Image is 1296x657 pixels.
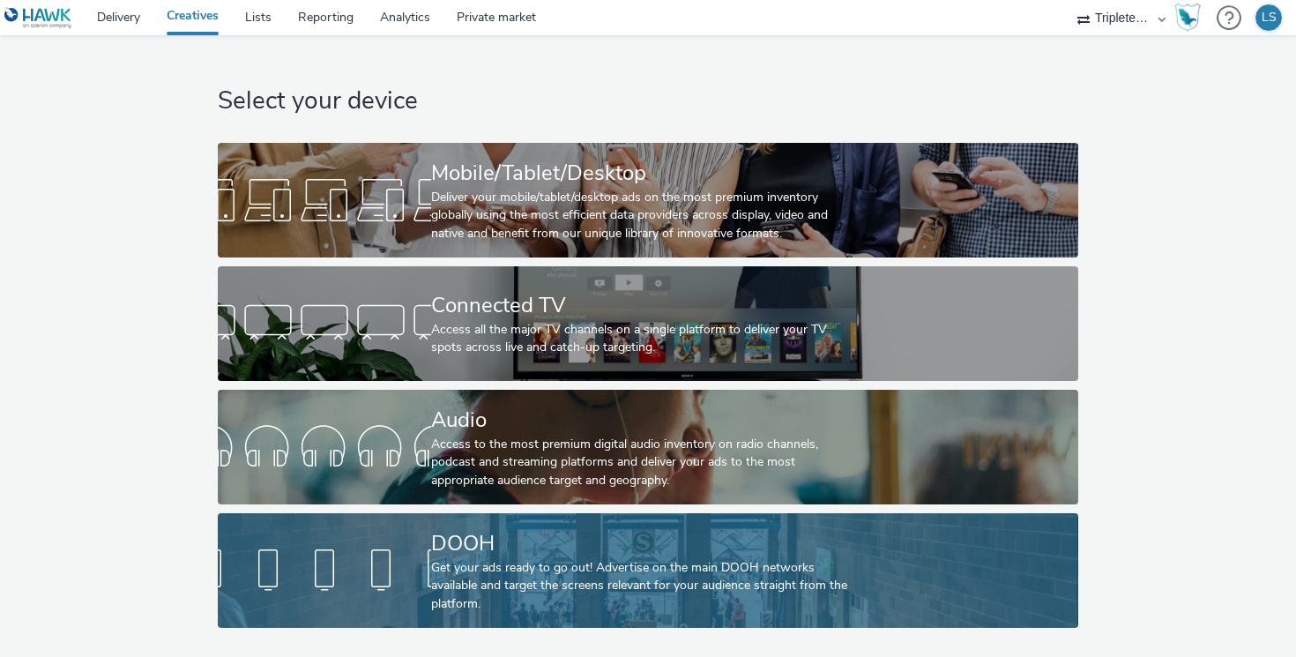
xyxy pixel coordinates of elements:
div: Connected TV [431,290,858,321]
a: AudioAccess to the most premium digital audio inventory on radio channels, podcast and streaming ... [218,390,1077,504]
div: Mobile/Tablet/Desktop [431,158,858,189]
div: Get your ads ready to go out! Advertise on the main DOOH networks available and target the screen... [431,559,858,613]
a: Hawk Academy [1174,4,1208,32]
a: Mobile/Tablet/DesktopDeliver your mobile/tablet/desktop ads on the most premium inventory globall... [218,143,1077,258]
img: undefined Logo [4,7,72,29]
div: Access all the major TV channels on a single platform to deliver your TV spots across live and ca... [431,321,858,357]
div: Access to the most premium digital audio inventory on radio channels, podcast and streaming platf... [431,436,858,489]
div: Audio [431,405,858,436]
img: Hawk Academy [1174,4,1201,32]
div: DOOH [431,528,858,559]
a: DOOHGet your ads ready to go out! Advertise on the main DOOH networks available and target the sc... [218,513,1077,628]
div: Deliver your mobile/tablet/desktop ads on the most premium inventory globally using the most effi... [431,189,858,243]
div: LS [1262,4,1277,31]
a: Connected TVAccess all the major TV channels on a single platform to deliver your TV spots across... [218,266,1077,381]
h1: Select your device [218,85,1077,118]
